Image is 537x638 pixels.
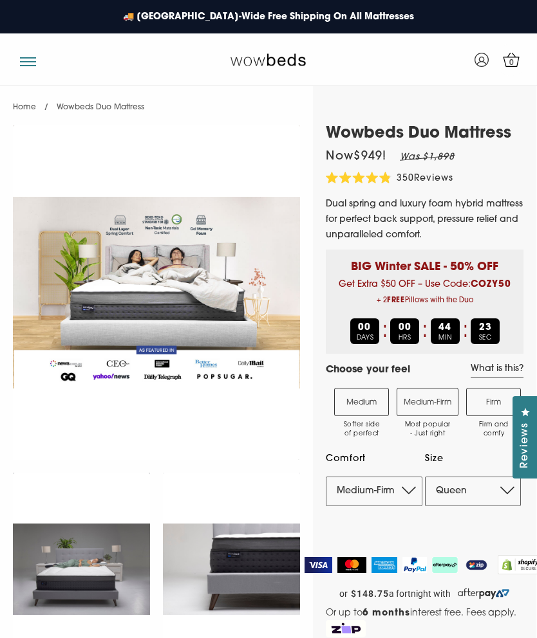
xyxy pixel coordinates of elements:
[387,297,405,304] b: FREE
[351,588,389,599] strong: $148.75
[463,557,490,573] img: ZipPay Logo
[326,584,523,603] a: or $148.75 a fortnight with
[425,451,521,467] label: Size
[326,620,366,638] img: Zip Logo
[44,104,48,111] span: /
[466,388,521,416] label: Firm
[341,421,382,439] span: Softer side of perfect
[13,86,144,119] nav: breadcrumbs
[390,318,419,344] div: HRS
[339,588,348,599] span: or
[397,388,458,416] label: Medium-Firm
[335,280,514,309] span: Get Extra $50 OFF – Use Code:
[335,293,514,309] span: + 2 Pillows with the Duo
[479,323,492,333] b: 23
[402,557,427,573] img: PayPal Logo
[400,152,455,162] em: Was $1,898
[326,151,386,163] span: Now $949 !
[13,104,36,111] a: Home
[305,557,332,573] img: Visa Logo
[389,588,451,599] span: a fortnight with
[350,318,379,344] div: DAYS
[363,608,410,618] strong: 6 months
[326,363,410,378] h4: Choose your feel
[358,323,371,333] b: 00
[326,172,453,187] div: 350Reviews
[517,423,534,468] span: Reviews
[57,104,144,111] span: Wowbeds Duo Mattress
[326,199,523,240] span: Dual spring and luxury foam hybrid mattress for perfect back support, pressure relief and unparal...
[471,280,512,289] b: COZY50
[372,557,398,573] img: American Express Logo
[399,323,411,333] b: 00
[404,421,451,439] span: Most popular - Just right
[335,250,514,276] p: BIG Winter SALE - 50% OFF
[432,557,458,573] img: AfterPay Logo
[431,318,460,344] div: MIN
[495,44,527,76] a: 0
[414,174,453,183] span: Reviews
[337,557,366,573] img: MasterCard Logo
[326,451,422,467] label: Comfort
[397,174,414,183] span: 350
[326,608,516,618] span: Or up to interest free. Fees apply.
[471,363,523,378] a: What is this?
[471,318,500,344] div: SEC
[505,57,518,69] span: 0
[231,53,306,66] img: Wow Beds Logo
[334,388,389,416] label: Medium
[473,421,514,439] span: Firm and comfy
[117,4,420,30] a: 🚚 [GEOGRAPHIC_DATA]-Wide Free Shipping On All Mattresses
[326,125,523,143] h1: Wowbeds Duo Mattress
[438,323,451,333] b: 44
